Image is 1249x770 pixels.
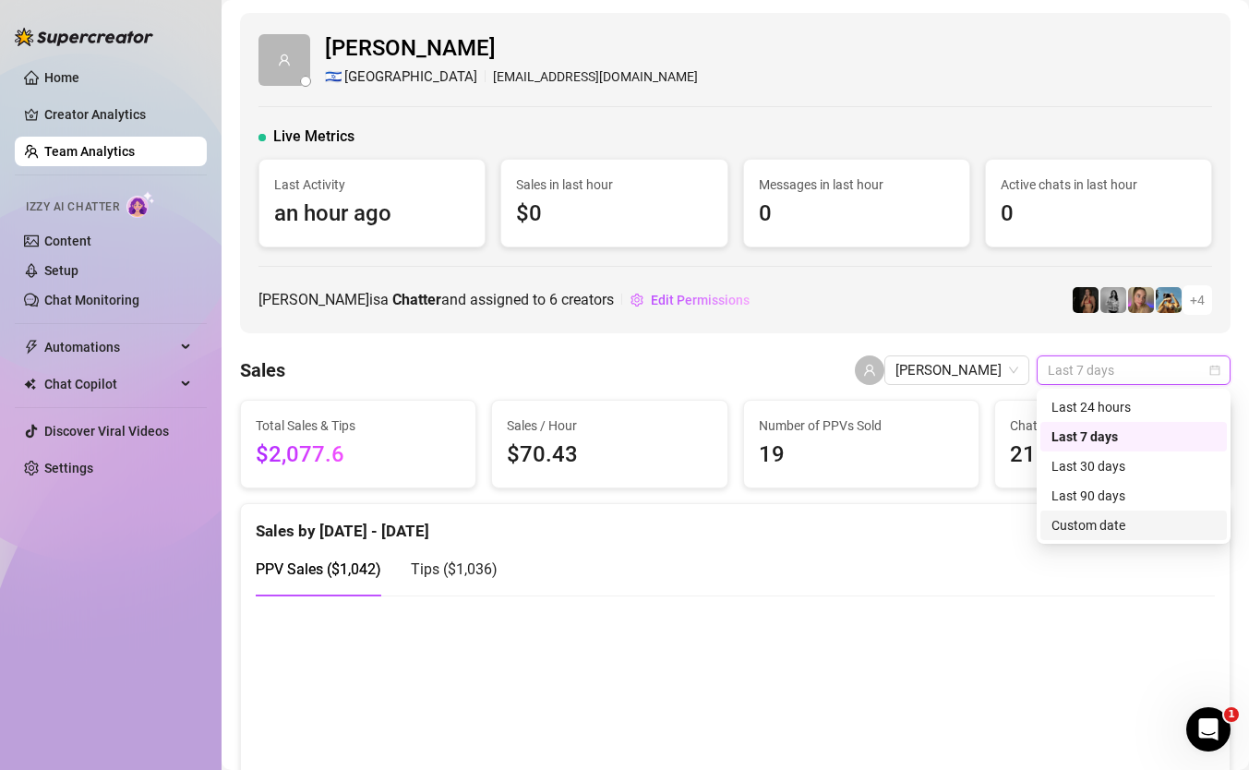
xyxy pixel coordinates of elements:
[44,293,139,307] a: Chat Monitoring
[549,291,558,308] span: 6
[392,291,441,308] b: Chatter
[759,174,955,195] span: Messages in last hour
[630,285,751,315] button: Edit Permissions
[507,438,712,473] span: $70.43
[1001,197,1196,232] span: 0
[344,66,477,89] span: [GEOGRAPHIC_DATA]
[759,415,964,436] span: Number of PPVs Sold
[278,54,291,66] span: user
[1010,438,1215,473] span: 21
[895,356,1018,384] span: almog eyal
[44,70,79,85] a: Home
[1186,707,1231,752] iframe: Intercom live chat
[1190,290,1205,310] span: + 4
[411,560,498,578] span: Tips ( $1,036 )
[1051,397,1216,417] div: Last 24 hours
[1051,515,1216,535] div: Custom date
[1040,481,1227,511] div: Last 90 days
[256,415,461,436] span: Total Sales & Tips
[325,31,698,66] span: [PERSON_NAME]
[1051,486,1216,506] div: Last 90 days
[507,415,712,436] span: Sales / Hour
[44,263,78,278] a: Setup
[1010,415,1215,436] span: Chats with sales
[273,126,354,148] span: Live Metrics
[1040,451,1227,481] div: Last 30 days
[1051,427,1216,447] div: Last 7 days
[256,438,461,473] span: $2,077.6
[516,197,712,232] span: $0
[1100,287,1126,313] img: A
[44,424,169,439] a: Discover Viral Videos
[44,332,175,362] span: Automations
[1040,392,1227,422] div: Last 24 hours
[1051,456,1216,476] div: Last 30 days
[24,378,36,391] img: Chat Copilot
[44,100,192,129] a: Creator Analytics
[631,294,643,307] span: setting
[1001,174,1196,195] span: Active chats in last hour
[15,28,153,46] img: logo-BBDzfeDw.svg
[1209,365,1220,376] span: calendar
[863,364,876,377] span: user
[1128,287,1154,313] img: Cherry
[126,191,155,218] img: AI Chatter
[274,197,470,232] span: an hour ago
[24,340,39,355] span: thunderbolt
[759,197,955,232] span: 0
[44,369,175,399] span: Chat Copilot
[325,66,698,89] div: [EMAIL_ADDRESS][DOMAIN_NAME]
[325,66,342,89] span: 🇮🇱
[1040,422,1227,451] div: Last 7 days
[256,560,381,578] span: PPV Sales ( $1,042 )
[1040,511,1227,540] div: Custom date
[1224,707,1239,722] span: 1
[44,144,135,159] a: Team Analytics
[44,461,93,475] a: Settings
[651,293,750,307] span: Edit Permissions
[759,438,964,473] span: 19
[26,199,119,216] span: Izzy AI Chatter
[258,288,614,311] span: [PERSON_NAME] is a and assigned to creators
[240,357,285,383] h4: Sales
[256,504,1215,544] div: Sales by [DATE] - [DATE]
[1048,356,1219,384] span: Last 7 days
[1073,287,1099,313] img: the_bohema
[1156,287,1182,313] img: Babydanix
[274,174,470,195] span: Last Activity
[516,174,712,195] span: Sales in last hour
[44,234,91,248] a: Content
